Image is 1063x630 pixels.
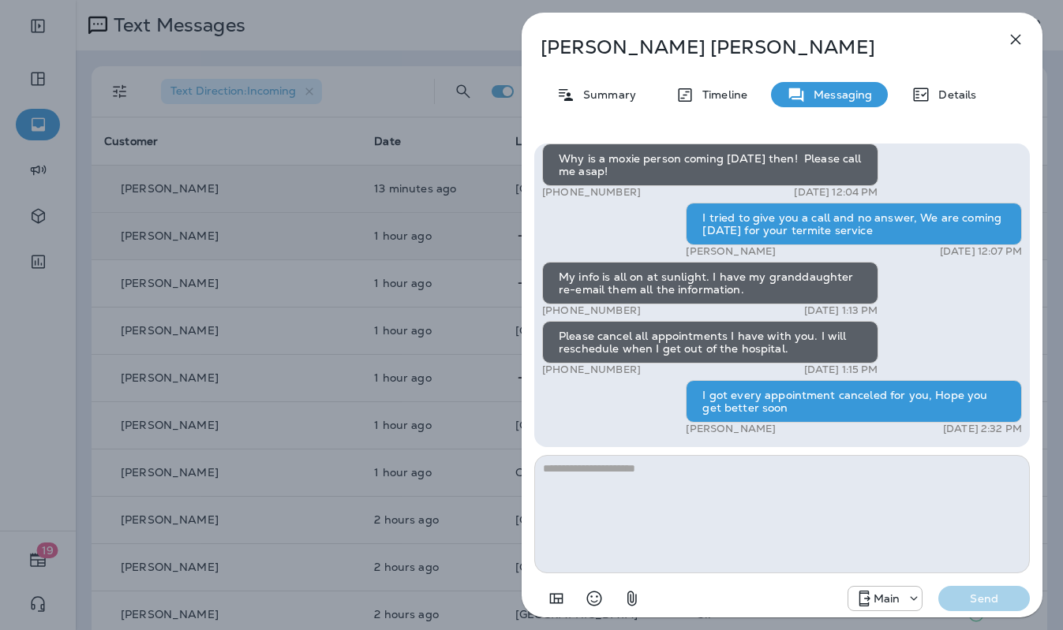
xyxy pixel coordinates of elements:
div: Please cancel all appointments I have with you. I will reschedule when I get out of the hospital. [542,321,878,363]
p: [PHONE_NUMBER] [542,363,641,376]
div: Why is a moxie person coming [DATE] then! Please call me asap! [542,144,878,186]
p: [DATE] 1:15 PM [804,363,878,376]
p: Details [930,88,976,101]
p: [DATE] 1:13 PM [804,304,878,317]
div: My info is all on at sunlight. I have my granddaughter re-email them all the information. [542,262,878,304]
div: +1 (817) 482-3792 [848,589,923,608]
p: [DATE] 12:04 PM [794,186,878,199]
p: Messaging [806,88,872,101]
p: [PHONE_NUMBER] [542,304,641,317]
p: Summary [575,88,636,101]
div: I tried to give you a call and no answer, We are coming [DATE] for your termite service [686,203,1022,245]
p: [DATE] 12:07 PM [940,245,1022,258]
div: I got every appointment canceled for you, Hope you get better soon [686,380,1022,423]
p: Timeline [694,88,747,101]
p: [PERSON_NAME] [686,423,776,435]
p: Main [874,592,900,605]
p: [PERSON_NAME] [PERSON_NAME] [541,36,971,58]
p: [PHONE_NUMBER] [542,186,641,199]
p: [DATE] 2:32 PM [943,423,1022,435]
button: Add in a premade template [541,583,572,614]
button: Select an emoji [578,583,610,614]
p: [PERSON_NAME] [686,245,776,258]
